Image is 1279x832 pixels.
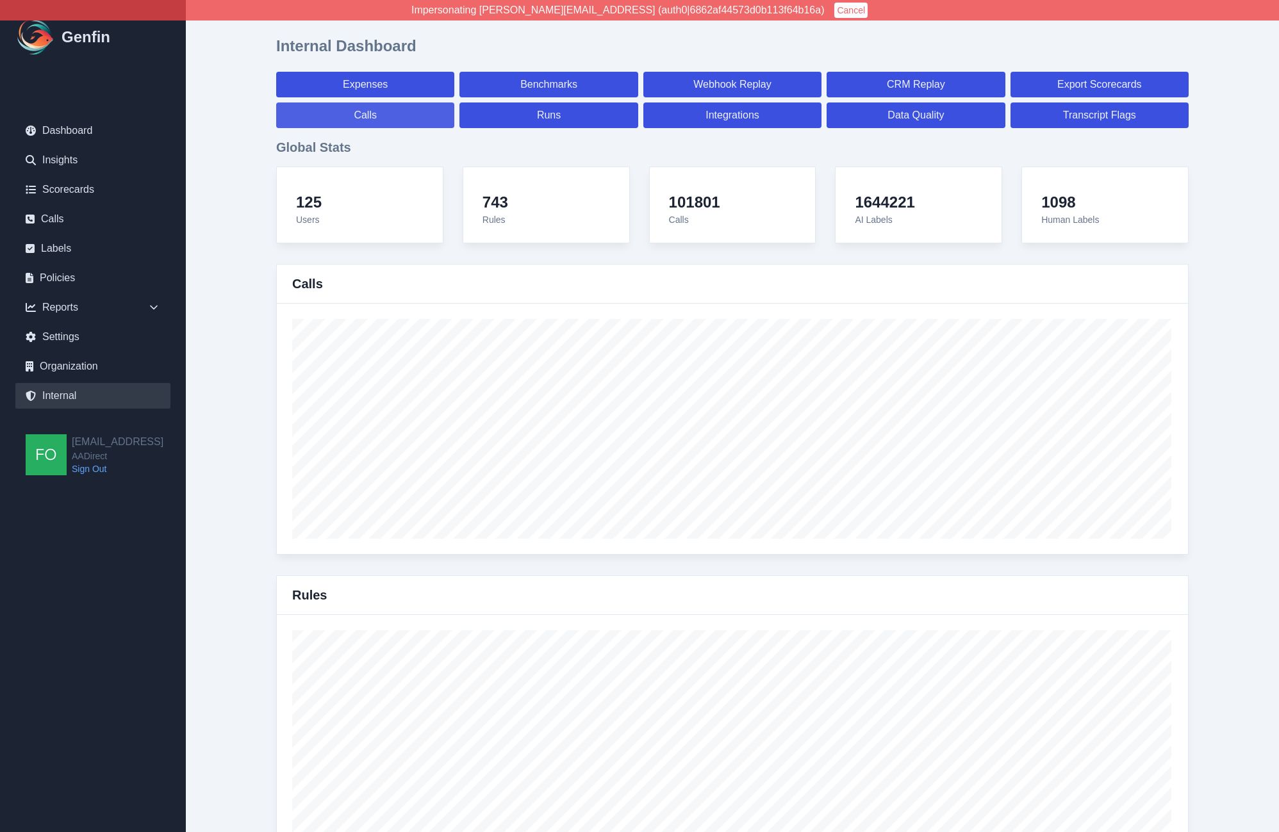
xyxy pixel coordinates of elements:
[15,177,170,202] a: Scorecards
[26,434,67,475] img: founders@genfin.ai
[276,102,454,128] a: Calls
[15,295,170,320] div: Reports
[1041,193,1099,212] h4: 1098
[292,275,323,293] h3: Calls
[62,27,110,47] h1: Genfin
[15,324,170,350] a: Settings
[643,72,821,97] a: Webhook Replay
[15,383,170,409] a: Internal
[643,102,821,128] a: Integrations
[1041,215,1099,225] span: Human Labels
[1011,102,1189,128] a: Transcript Flags
[483,215,506,225] span: Rules
[276,138,1189,156] h3: Global Stats
[296,193,322,212] h4: 125
[1011,72,1189,97] a: Export Scorecards
[15,206,170,232] a: Calls
[72,450,163,462] span: AADirect
[15,265,170,291] a: Policies
[276,36,417,56] h1: Internal Dashboard
[459,102,638,128] a: Runs
[296,215,320,225] span: Users
[72,462,163,475] a: Sign Out
[15,17,56,58] img: Logo
[827,102,1005,128] a: Data Quality
[72,434,163,450] h2: [EMAIL_ADDRESS]
[483,193,508,212] h4: 743
[292,586,327,604] h3: Rules
[15,118,170,143] a: Dashboard
[15,147,170,173] a: Insights
[459,72,638,97] a: Benchmarks
[834,3,868,18] button: Cancel
[855,215,892,225] span: AI Labels
[669,193,720,212] h4: 101801
[669,215,689,225] span: Calls
[827,72,1005,97] a: CRM Replay
[15,236,170,261] a: Labels
[15,354,170,379] a: Organization
[276,72,454,97] a: Expenses
[855,193,914,212] h4: 1644221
